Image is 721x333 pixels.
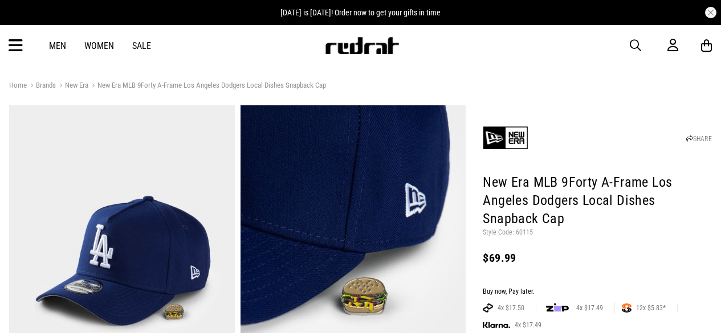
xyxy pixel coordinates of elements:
[483,174,712,228] h1: New Era MLB 9Forty A-Frame Los Angeles Dodgers Local Dishes Snapback Cap
[324,37,400,54] img: Redrat logo
[88,81,326,92] a: New Era MLB 9Forty A-Frame Los Angeles Dodgers Local Dishes Snapback Cap
[483,287,712,297] div: Buy now, Pay later.
[483,303,493,313] img: AFTERPAY
[483,115,528,161] img: New Era
[9,81,27,89] a: Home
[132,40,151,51] a: Sale
[622,303,632,313] img: SPLITPAY
[546,302,569,314] img: zip
[84,40,114,51] a: Women
[572,303,608,313] span: 4x $17.49
[493,303,529,313] span: 4x $17.50
[483,251,712,265] div: $69.99
[280,8,441,17] span: [DATE] is [DATE]! Order now to get your gifts in time
[632,303,670,313] span: 12x $5.83*
[27,81,56,92] a: Brands
[510,320,546,330] span: 4x $17.49
[483,322,510,328] img: KLARNA
[56,81,88,92] a: New Era
[49,40,66,51] a: Men
[686,135,712,143] a: SHARE
[483,228,712,237] p: Style Code: 60115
